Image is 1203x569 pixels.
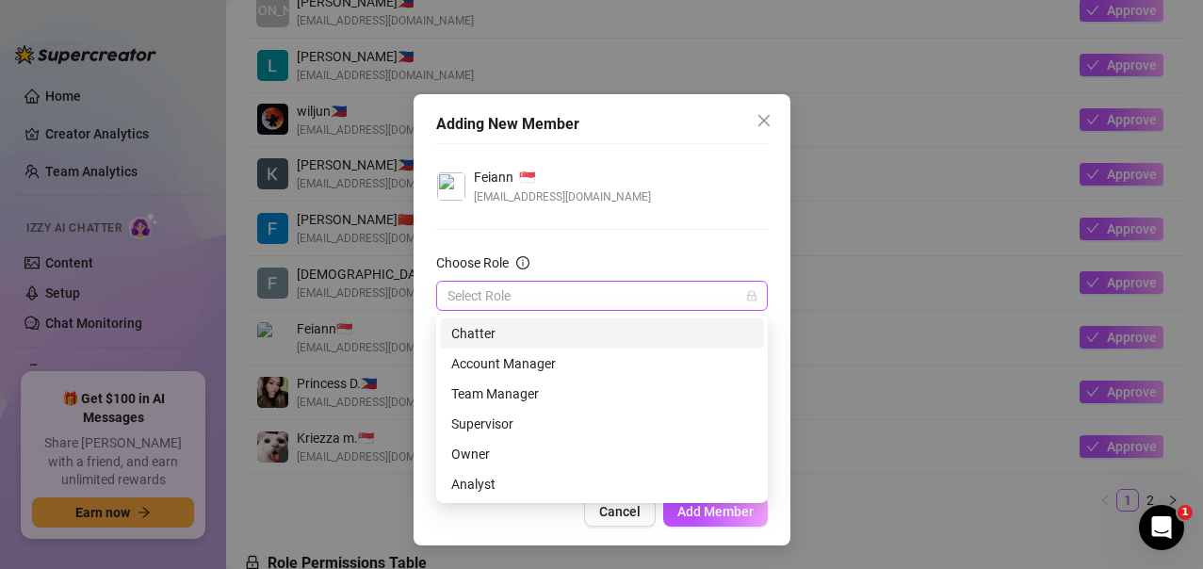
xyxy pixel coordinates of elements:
[746,290,757,301] span: lock
[451,474,753,495] div: Analyst
[451,383,753,404] div: Team Manager
[474,167,651,187] div: 🇸🇬
[474,167,513,187] span: Feiann
[1178,505,1193,520] span: 1
[584,496,656,527] button: Cancel
[663,496,768,527] button: Add Member
[474,187,651,206] span: [EMAIL_ADDRESS][DOMAIN_NAME]
[516,256,529,269] span: info-circle
[440,469,764,499] div: Analyst
[437,172,465,201] img: profilePics%2FMOLWZQSXvfM60zO7sy7eR3cMqNk1.jpeg
[451,444,753,464] div: Owner
[756,113,772,128] span: close
[436,252,509,273] div: Choose Role
[749,106,779,136] button: Close
[440,379,764,409] div: Team Manager
[440,349,764,379] div: Account Manager
[440,318,764,349] div: Chatter
[440,409,764,439] div: Supervisor
[436,113,768,136] div: Adding New Member
[451,323,753,344] div: Chatter
[1139,505,1184,550] iframe: Intercom live chat
[451,353,753,374] div: Account Manager
[451,414,753,434] div: Supervisor
[599,504,641,519] span: Cancel
[677,504,754,519] span: Add Member
[440,439,764,469] div: Owner
[749,113,779,128] span: Close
